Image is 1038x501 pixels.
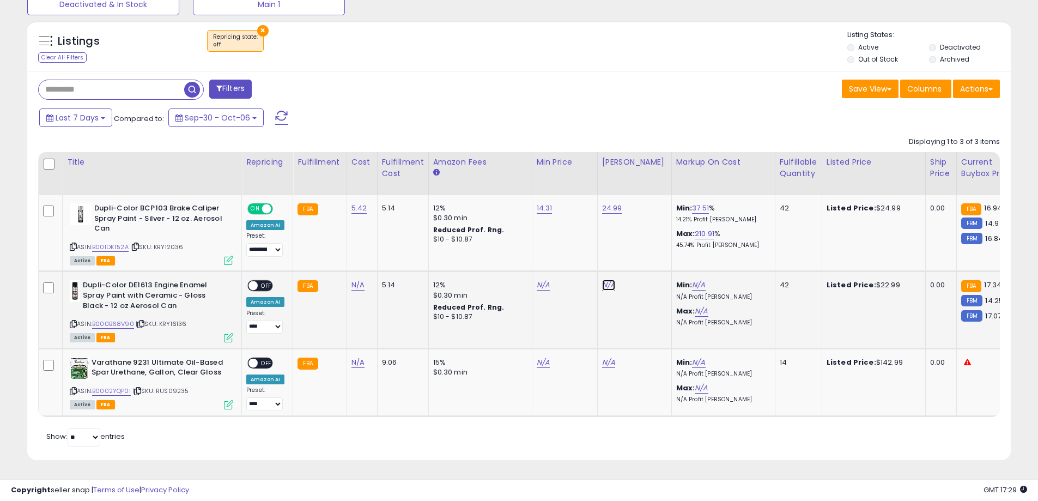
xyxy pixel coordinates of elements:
[961,218,982,229] small: FBM
[537,280,550,291] a: N/A
[433,280,524,290] div: 12%
[961,310,982,322] small: FBM
[692,203,709,214] a: 37.51
[676,203,693,213] b: Min:
[433,156,527,168] div: Amazon Fees
[676,229,767,249] div: %
[70,256,95,265] span: All listings currently available for purchase on Amazon
[246,232,284,257] div: Preset:
[130,243,184,251] span: | SKU: KRY12036
[11,485,189,496] div: seller snap | |
[984,203,1002,213] span: 16.94
[246,297,284,307] div: Amazon AI
[930,156,952,179] div: Ship Price
[257,25,269,37] button: ×
[56,112,99,123] span: Last 7 Days
[780,358,814,367] div: 14
[351,156,373,168] div: Cost
[858,43,878,52] label: Active
[984,485,1027,495] span: 2025-10-14 17:29 GMT
[780,203,814,213] div: 42
[433,303,505,312] b: Reduced Prof. Rng.
[39,108,112,127] button: Last 7 Days
[537,357,550,368] a: N/A
[930,358,948,367] div: 0.00
[985,295,1003,306] span: 14.25
[351,203,367,214] a: 5.42
[676,228,695,239] b: Max:
[676,370,767,378] p: N/A Profit [PERSON_NAME]
[984,280,1001,290] span: 17.34
[827,156,921,168] div: Listed Price
[70,203,233,264] div: ASIN:
[985,218,999,228] span: 14.9
[676,396,767,403] p: N/A Profit [PERSON_NAME]
[351,357,365,368] a: N/A
[67,156,237,168] div: Title
[909,137,1000,147] div: Displaying 1 to 3 of 3 items
[676,319,767,327] p: N/A Profit [PERSON_NAME]
[907,83,942,94] span: Columns
[961,156,1017,179] div: Current Buybox Price
[692,280,705,291] a: N/A
[92,358,224,381] b: Varathane 9231 Ultimate Oil-Based Spar Urethane, Gallon, Clear Gloss
[602,280,615,291] a: N/A
[676,383,695,393] b: Max:
[382,358,420,367] div: 9.06
[676,306,695,316] b: Max:
[382,156,424,179] div: Fulfillment Cost
[70,280,233,341] div: ASIN:
[246,375,284,384] div: Amazon AI
[953,80,1000,98] button: Actions
[676,156,770,168] div: Markup on Cost
[827,280,917,290] div: $22.99
[827,280,876,290] b: Listed Price:
[185,112,250,123] span: Sep-30 - Oct-06
[248,204,262,214] span: ON
[271,204,289,214] span: OFF
[132,387,189,395] span: | SKU: RUS09235
[433,358,524,367] div: 15%
[961,280,981,292] small: FBA
[676,293,767,301] p: N/A Profit [PERSON_NAME]
[213,33,258,49] span: Repricing state :
[602,357,615,368] a: N/A
[46,431,125,442] span: Show: entries
[827,358,917,367] div: $142.99
[433,225,505,234] b: Reduced Prof. Rng.
[298,203,318,215] small: FBA
[985,311,1001,321] span: 17.07
[676,242,767,249] p: 45.74% Profit [PERSON_NAME]
[351,280,365,291] a: N/A
[961,233,982,244] small: FBM
[70,203,92,225] img: 31tYJArusdL._SL40_.jpg
[11,485,51,495] strong: Copyright
[246,220,284,230] div: Amazon AI
[141,485,189,495] a: Privacy Policy
[827,203,917,213] div: $24.99
[70,358,89,379] img: 51Y2rdcv3WL._SL40_.jpg
[246,156,288,168] div: Repricing
[209,80,252,99] button: Filters
[692,357,705,368] a: N/A
[83,280,215,313] b: Dupli-Color DE1613 Engine Enamel Spray Paint with Ceramic - Gloss Black - 12 oz Aerosol Can
[258,358,275,367] span: OFF
[695,228,714,239] a: 210.91
[298,280,318,292] small: FBA
[70,358,233,408] div: ASIN:
[695,383,708,394] a: N/A
[602,156,667,168] div: [PERSON_NAME]
[298,156,342,168] div: Fulfillment
[671,152,775,195] th: The percentage added to the cost of goods (COGS) that forms the calculator for Min & Max prices.
[676,357,693,367] b: Min:
[433,235,524,244] div: $10 - $10.87
[70,280,80,302] img: 31PG2BVwvhL._SL40_.jpg
[94,203,227,237] b: Dupli-Color BCP103 Brake Caliper Spray Paint - Silver - 12 oz. Aerosol Can
[96,256,115,265] span: FBA
[298,358,318,370] small: FBA
[827,203,876,213] b: Listed Price:
[847,30,1011,40] p: Listing States:
[930,280,948,290] div: 0.00
[258,281,275,291] span: OFF
[676,203,767,224] div: %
